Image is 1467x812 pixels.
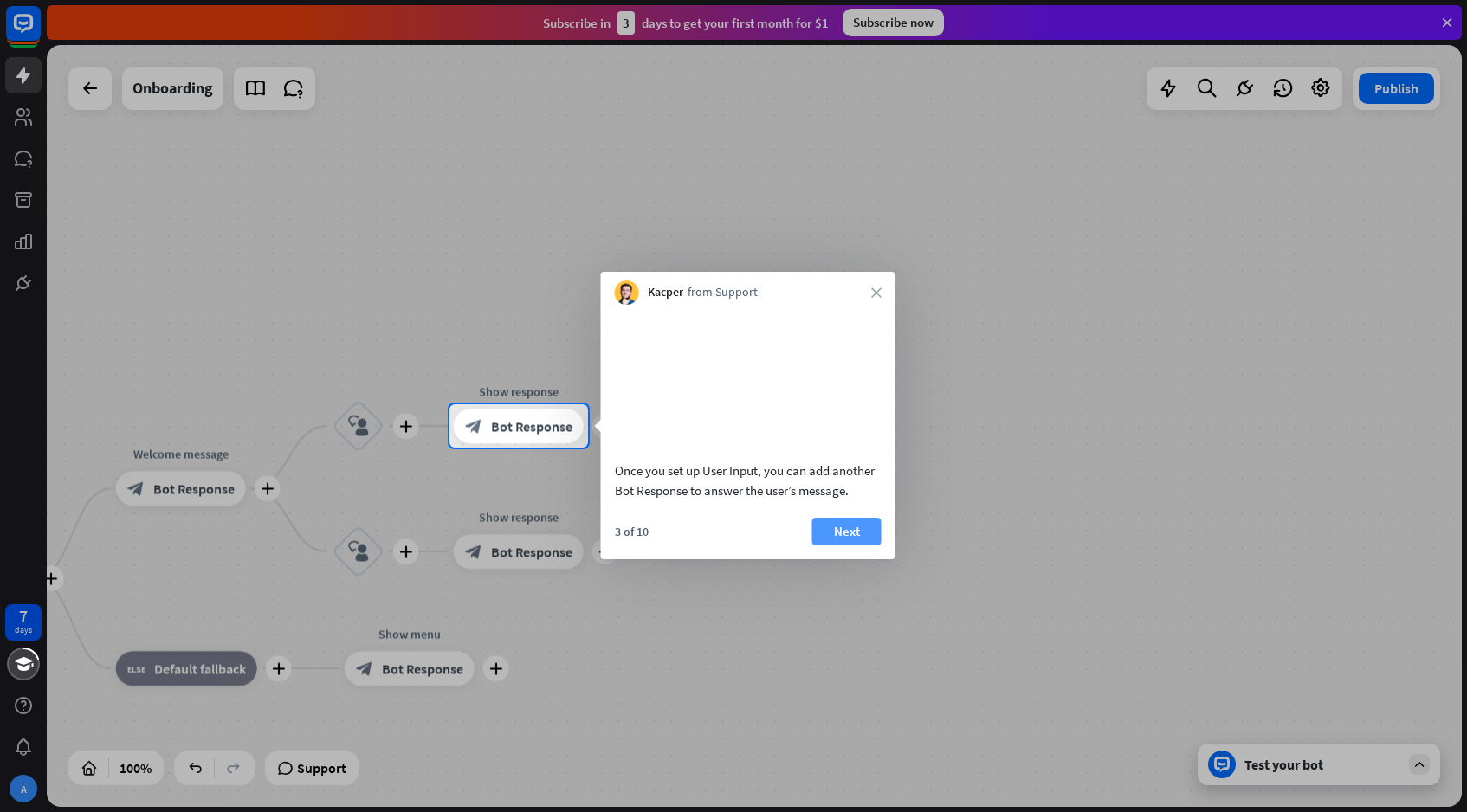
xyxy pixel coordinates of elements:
span: Bot Response [491,417,572,435]
button: Next [812,518,882,545]
button: Open LiveChat chat widget [14,7,66,59]
span: Kacper [648,284,683,301]
i: close [871,287,882,298]
i: block_bot_response [465,417,482,435]
span: from Support [688,284,758,301]
div: 3 of 10 [615,524,649,539]
div: Once you set up User Input, you can add another Bot Response to answer the user’s message. [615,461,882,500]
